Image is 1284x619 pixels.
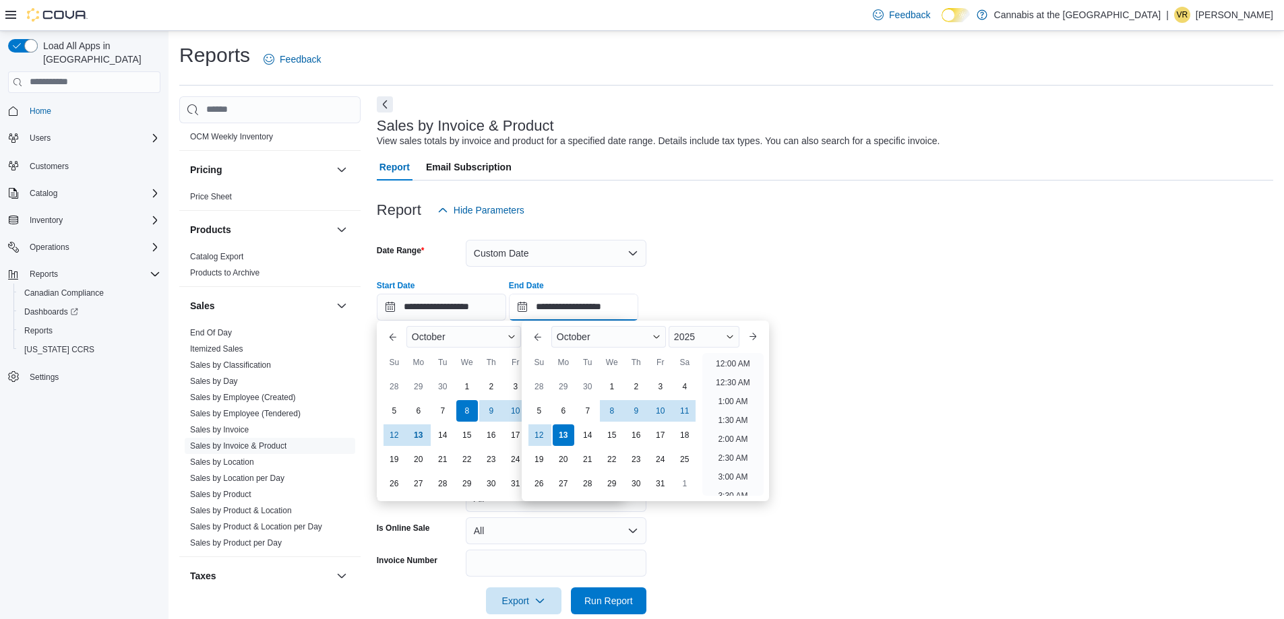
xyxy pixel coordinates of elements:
span: Reports [30,269,58,280]
div: day-3 [505,376,526,397]
div: day-23 [625,449,647,470]
span: Sales by Location per Day [190,473,284,484]
div: day-28 [384,376,405,397]
a: End Of Day [190,328,232,337]
button: Reports [3,265,166,284]
div: day-7 [432,400,454,422]
div: Fr [650,352,671,373]
div: day-8 [456,400,478,422]
div: Tu [432,352,454,373]
div: Tu [577,352,599,373]
h1: Reports [179,42,250,69]
div: day-8 [601,400,623,422]
button: Next [377,96,393,112]
span: VR [1177,7,1188,23]
span: Users [24,130,160,146]
p: | [1166,7,1169,23]
a: Home [24,103,57,119]
h3: Report [377,202,421,218]
div: day-5 [528,400,550,422]
div: day-2 [481,376,502,397]
li: 3:00 AM [712,469,753,485]
button: Catalog [24,185,63,201]
div: Button. Open the month selector. October is currently selected. [406,326,521,348]
div: day-16 [625,424,647,446]
span: Dashboards [24,306,78,317]
a: Price Sheet [190,192,232,201]
div: Button. Open the month selector. October is currently selected. [551,326,666,348]
a: Sales by Product per Day [190,538,282,548]
div: day-28 [577,473,599,494]
span: Run Report [584,594,633,608]
span: Customers [24,157,160,174]
span: Feedback [889,8,930,22]
div: day-14 [432,424,454,446]
button: Canadian Compliance [13,284,166,302]
div: day-12 [528,424,550,446]
span: Washington CCRS [19,341,160,358]
div: day-12 [384,424,405,446]
div: day-30 [577,376,599,397]
a: Sales by Invoice & Product [190,441,286,451]
span: 2025 [674,331,695,342]
div: Sales [179,325,361,556]
div: day-6 [553,400,574,422]
div: Veerinder Raien [1174,7,1190,23]
div: View sales totals by invoice and product for a specified date range. Details include tax types. Y... [377,134,940,148]
span: Feedback [280,53,321,66]
div: day-26 [528,473,550,494]
span: Reports [24,325,53,336]
div: We [601,352,623,373]
button: Previous Month [382,326,404,348]
button: Export [486,587,561,614]
button: Users [24,130,56,146]
span: Settings [24,368,160,385]
div: Mo [553,352,574,373]
li: 1:30 AM [712,412,753,428]
div: day-13 [553,424,574,446]
div: day-29 [553,376,574,397]
div: Fr [505,352,526,373]
span: Sales by Product & Location per Day [190,521,322,532]
span: Export [494,587,553,614]
label: Is Online Sale [377,523,430,533]
div: Su [528,352,550,373]
span: Itemized Sales [190,344,243,354]
div: day-31 [505,473,526,494]
div: day-24 [505,449,526,470]
label: Invoice Number [377,555,437,566]
div: day-28 [432,473,454,494]
div: day-3 [650,376,671,397]
button: Hide Parameters [432,197,530,224]
div: day-14 [577,424,599,446]
a: Sales by Classification [190,360,271,370]
li: 12:30 AM [710,374,756,391]
button: Inventory [24,212,68,228]
button: Pricing [334,162,350,178]
div: day-21 [432,449,454,470]
button: Customers [3,156,166,175]
div: day-10 [650,400,671,422]
span: Catalog [24,185,160,201]
li: 1:00 AM [712,393,753,410]
div: day-25 [674,449,696,470]
button: Sales [190,299,331,313]
span: Reports [19,323,160,339]
button: Settings [3,367,166,387]
div: day-27 [553,473,574,494]
button: Custom Date [466,240,646,267]
button: Taxes [190,569,331,583]
div: day-29 [456,473,478,494]
a: OCM Weekly Inventory [190,132,273,141]
div: Products [179,249,361,286]
div: day-16 [481,424,502,446]
a: Feedback [258,46,326,73]
label: Date Range [377,245,425,256]
div: day-1 [601,376,623,397]
span: Customers [30,161,69,172]
div: day-15 [601,424,623,446]
li: 3:30 AM [712,488,753,504]
div: day-17 [505,424,526,446]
